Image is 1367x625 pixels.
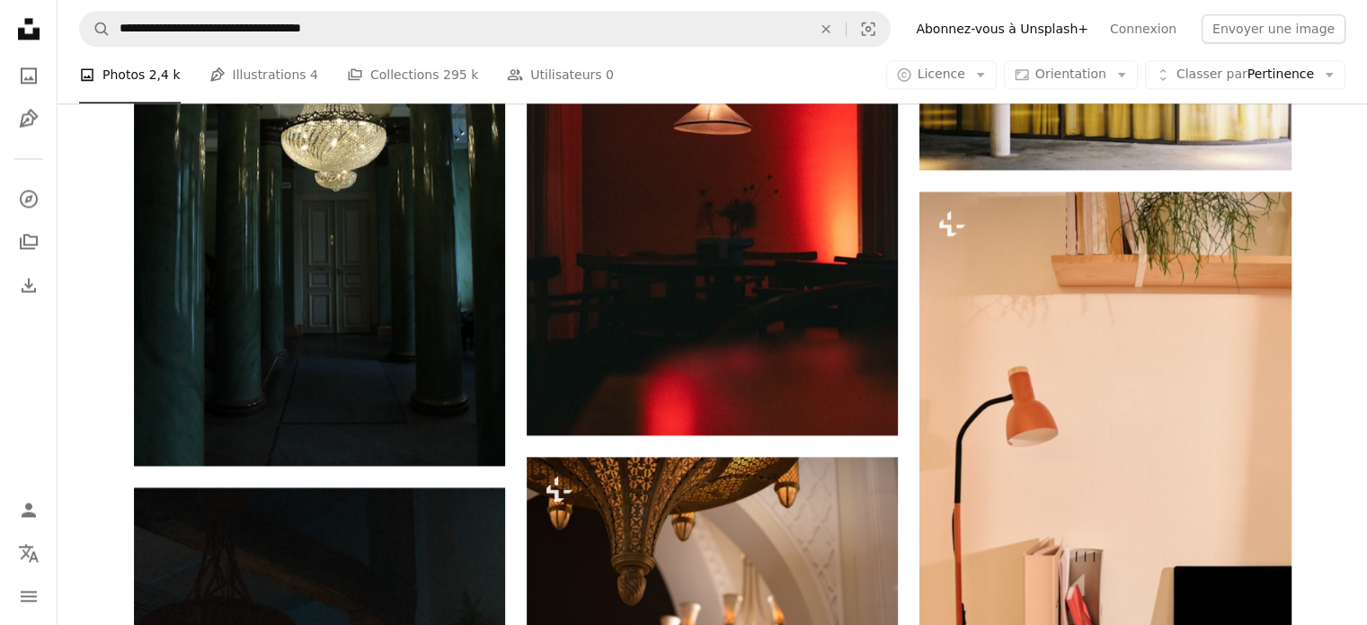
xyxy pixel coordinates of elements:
a: Connexion [1099,14,1187,43]
a: Utilisateurs 0 [507,47,614,104]
button: Rechercher sur Unsplash [80,12,111,46]
button: Licence [886,61,997,90]
span: Orientation [1035,67,1106,82]
span: Licence [918,67,965,82]
button: Envoyer une image [1202,14,1345,43]
span: Classer par [1176,67,1247,82]
span: 4 [310,66,318,85]
button: Langue [11,535,47,571]
span: 295 k [443,66,478,85]
span: Pertinence [1176,67,1314,85]
button: Effacer [806,12,846,46]
a: Historique de téléchargement [11,267,47,303]
a: Illustrations [11,101,47,137]
button: Recherche de visuels [847,12,890,46]
a: Connexion / S’inscrire [11,492,47,528]
a: Collections [11,224,47,260]
a: Collections 295 k [347,47,478,104]
button: Orientation [1004,61,1138,90]
a: Abonnez-vous à Unsplash+ [905,14,1099,43]
a: Explorer [11,181,47,217]
a: Photos [11,58,47,94]
a: Illustrations 4 [209,47,318,104]
a: Deux lampes sont suspendues dans une pièce éclairée en rouge. [527,147,898,164]
button: Menu [11,578,47,614]
form: Rechercher des visuels sur tout le site [79,11,891,47]
a: Un ordinateur portable posé sur un bureau en bois [919,462,1291,478]
a: un lustre suspendu au plafond dans une pièce [527,572,898,588]
span: 0 [606,66,614,85]
a: Accueil — Unsplash [11,11,47,50]
a: lustre en or et verre clair [134,178,505,194]
button: Classer parPertinence [1145,61,1345,90]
